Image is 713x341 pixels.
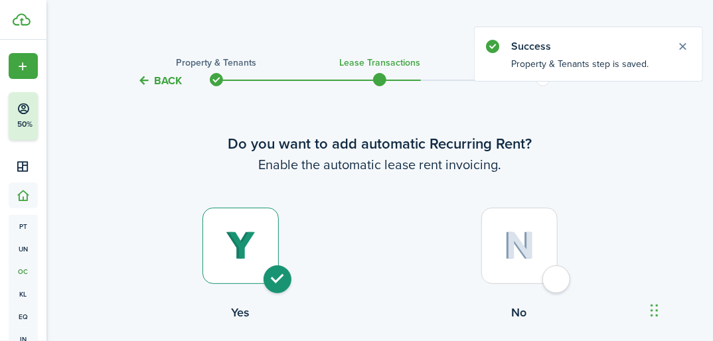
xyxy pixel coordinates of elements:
[504,232,535,260] img: No
[339,56,420,70] h3: Lease Transactions
[13,13,31,26] img: TenantCloud
[101,304,380,321] control-radio-card-title: Yes
[9,283,38,305] a: kl
[137,74,182,88] button: Back
[9,215,38,238] a: pt
[226,232,256,261] img: Yes (selected)
[9,305,38,328] a: eq
[101,133,659,155] wizard-step-header-title: Do you want to add automatic Recurring Rent?
[511,38,664,54] notify-title: Success
[17,119,33,130] p: 50%
[177,56,257,70] h3: Property & Tenants
[101,155,659,174] wizard-step-header-description: Enable the automatic lease rent invoicing.
[647,277,713,341] iframe: Chat Widget
[475,57,702,81] notify-body: Property & Tenants step is saved.
[9,92,119,140] button: 50%
[674,37,692,56] button: Close notify
[380,304,659,321] control-radio-card-title: No
[651,291,659,330] div: Drag
[9,238,38,260] a: un
[9,260,38,283] a: oc
[9,53,38,79] button: Open menu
